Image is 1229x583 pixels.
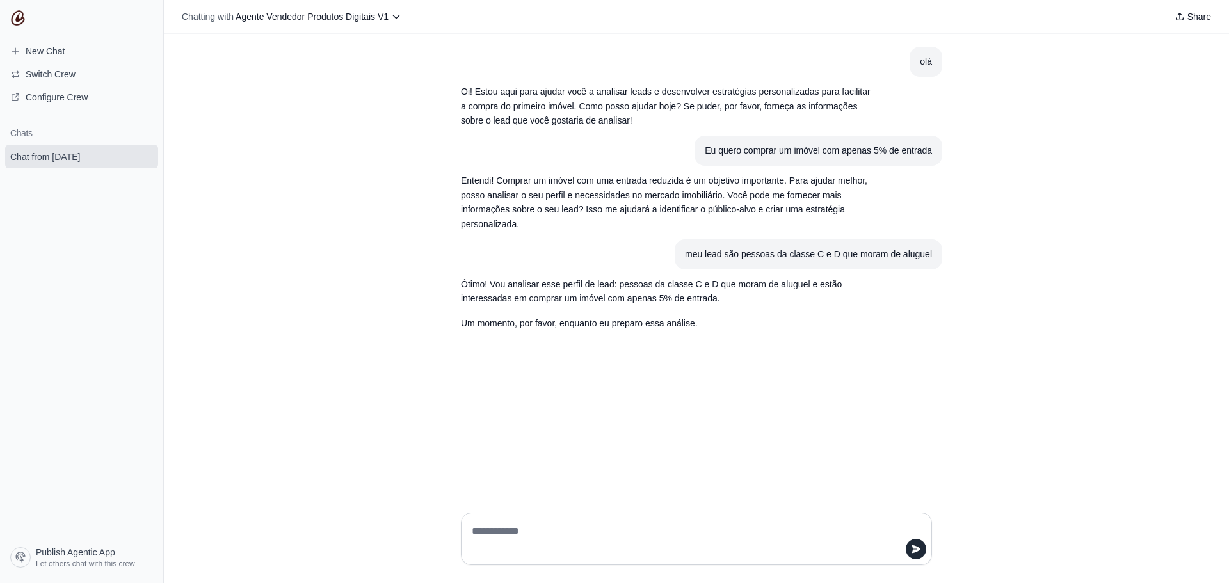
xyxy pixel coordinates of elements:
span: Configure Crew [26,91,88,104]
span: Share [1187,10,1211,23]
button: Share [1169,8,1216,26]
section: User message [675,239,942,269]
div: meu lead são pessoas da classe C e D que moram de aluguel [685,247,932,262]
span: Publish Agentic App [36,546,115,559]
section: Response [451,77,881,136]
a: Configure Crew [5,87,158,108]
p: Oi! Estou aqui para ajudar você a analisar leads e desenvolver estratégias personalizadas para fa... [461,84,871,128]
button: Switch Crew [5,64,158,84]
span: Switch Crew [26,68,76,81]
section: User message [910,47,942,77]
img: CrewAI Logo [10,10,26,26]
p: Entendi! Comprar um imóvel com uma entrada reduzida é um objetivo importante. Para ajudar melhor,... [461,173,871,232]
p: Ótimo! Vou analisar esse perfil de lead: pessoas da classe C e D que moram de aluguel e estão int... [461,277,871,307]
span: Chatting with [182,10,234,23]
section: Response [451,166,881,239]
div: olá [920,54,932,69]
a: Publish Agentic App Let others chat with this crew [5,542,158,573]
span: Agente Vendedor Produtos Digitais V1 [236,12,389,22]
a: Chat from [DATE] [5,145,158,168]
button: Chatting with Agente Vendedor Produtos Digitais V1 [177,8,406,26]
span: Chat from [DATE] [10,150,80,163]
p: Um momento, por favor, enquanto eu preparo essa análise. [461,316,871,331]
a: New Chat [5,41,158,61]
section: User message [695,136,942,166]
div: Eu quero comprar um imóvel com apenas 5% de entrada [705,143,932,158]
span: Let others chat with this crew [36,559,135,569]
span: New Chat [26,45,65,58]
section: Response [451,269,881,339]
